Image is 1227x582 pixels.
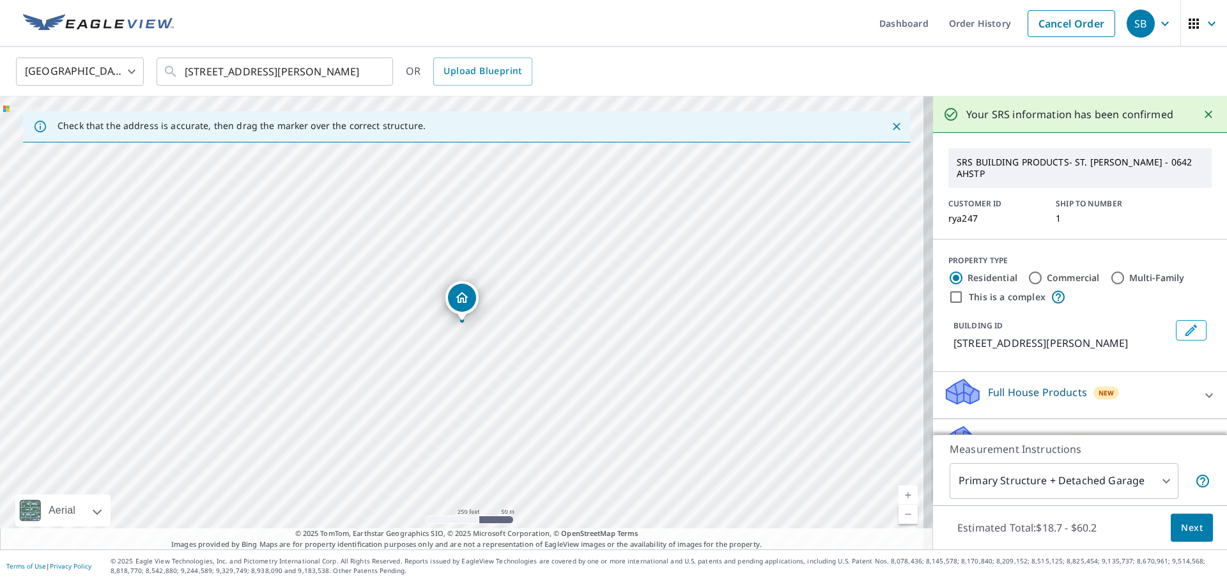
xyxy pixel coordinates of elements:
a: Cancel Order [1028,10,1115,37]
img: EV Logo [23,14,174,33]
p: 1 [1056,213,1148,224]
label: Commercial [1047,272,1100,284]
button: Close [1200,106,1217,123]
div: Dropped pin, building 1, Residential property, 3770 Culp Ln Bethalto, IL 62010 [445,281,479,321]
a: OpenStreetMap [561,528,615,538]
p: | [6,562,91,570]
span: New [1099,388,1115,398]
p: Check that the address is accurate, then drag the marker over the correct structure. [58,120,426,132]
p: rya247 [948,213,1040,224]
a: Upload Blueprint [433,57,532,86]
div: Roof ProductsNewPremium with Regular Delivery [943,424,1217,474]
a: Privacy Policy [50,562,91,571]
label: Multi-Family [1129,272,1185,284]
div: Aerial [15,494,111,526]
p: SRS BUILDING PRODUCTS- ST. [PERSON_NAME] - 0642 AHSTP [952,151,1208,185]
p: Roof Products [988,432,1059,447]
div: PROPERTY TYPE [948,255,1212,266]
input: Search by address or latitude-longitude [185,54,367,89]
a: Current Level 17, Zoom Out [899,505,918,524]
label: Residential [968,272,1017,284]
div: Aerial [45,494,79,526]
p: SHIP TO NUMBER [1056,198,1148,210]
div: [GEOGRAPHIC_DATA] [16,54,144,89]
button: Close [888,118,905,135]
div: SB [1127,10,1155,38]
div: Full House ProductsNew [943,377,1217,413]
p: [STREET_ADDRESS][PERSON_NAME] [953,335,1171,351]
label: This is a complex [969,291,1046,303]
button: Next [1171,514,1213,542]
a: Current Level 17, Zoom In [899,486,918,505]
span: Next [1181,520,1203,536]
p: Your SRS information has been confirmed [966,107,1173,122]
p: Measurement Instructions [950,441,1210,457]
p: BUILDING ID [953,320,1003,331]
button: Edit building 1 [1176,320,1207,341]
div: OR [406,57,532,86]
p: Full House Products [988,385,1087,400]
div: Primary Structure + Detached Garage [950,463,1178,499]
p: CUSTOMER ID [948,198,1040,210]
p: Estimated Total: $18.7 - $60.2 [947,514,1107,542]
p: © 2025 Eagle View Technologies, Inc. and Pictometry International Corp. All Rights Reserved. Repo... [111,556,1221,576]
span: Upload Blueprint [444,63,521,79]
a: Terms [617,528,638,538]
a: Terms of Use [6,562,46,571]
span: © 2025 TomTom, Earthstar Geographics SIO, © 2025 Microsoft Corporation, © [295,528,638,539]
